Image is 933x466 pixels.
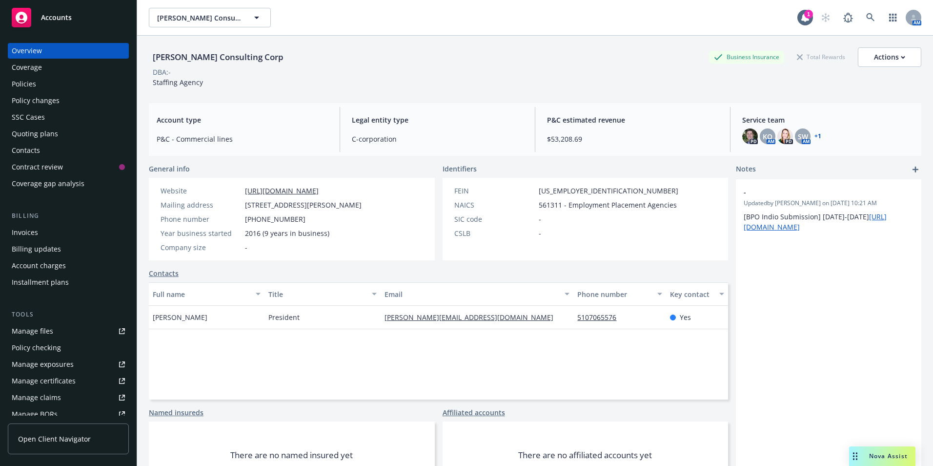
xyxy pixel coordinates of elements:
[816,8,835,27] a: Start snowing
[12,340,61,356] div: Policy checking
[157,115,328,125] span: Account type
[443,407,505,418] a: Affiliated accounts
[8,323,129,339] a: Manage files
[454,186,535,196] div: FEIN
[838,8,858,27] a: Report a Bug
[161,200,241,210] div: Mailing address
[8,390,129,405] a: Manage claims
[849,446,861,466] div: Drag to move
[245,242,247,253] span: -
[149,268,179,278] a: Contacts
[910,164,921,175] a: add
[744,199,913,208] span: Updated by [PERSON_NAME] on [DATE] 10:21 AM
[12,126,58,142] div: Quoting plans
[352,115,523,125] span: Legal entity type
[268,289,365,299] div: Title
[577,313,624,322] a: 5107065576
[858,47,921,67] button: Actions
[8,211,129,221] div: Billing
[381,282,574,306] button: Email
[268,312,300,322] span: President
[149,164,190,174] span: General info
[12,60,42,75] div: Coverage
[12,143,40,158] div: Contacts
[8,373,129,389] a: Manage certificates
[18,434,91,444] span: Open Client Navigator
[153,78,203,87] span: Staffing Agency
[777,128,793,144] img: photo
[12,159,63,175] div: Contract review
[454,200,535,210] div: NAICS
[12,275,69,290] div: Installment plans
[12,225,38,240] div: Invoices
[245,200,362,210] span: [STREET_ADDRESS][PERSON_NAME]
[8,143,129,158] a: Contacts
[443,164,477,174] span: Identifiers
[8,93,129,108] a: Policy changes
[547,115,718,125] span: P&C estimated revenue
[573,282,666,306] button: Phone number
[539,200,677,210] span: 561311 - Employment Placement Agencies
[245,186,319,195] a: [URL][DOMAIN_NAME]
[680,312,691,322] span: Yes
[385,289,559,299] div: Email
[12,323,53,339] div: Manage files
[8,340,129,356] a: Policy checking
[8,357,129,372] a: Manage exposures
[861,8,880,27] a: Search
[153,289,250,299] div: Full name
[8,43,129,59] a: Overview
[8,225,129,240] a: Invoices
[8,76,129,92] a: Policies
[230,449,353,461] span: There are no named insured yet
[12,258,66,274] div: Account charges
[874,48,905,66] div: Actions
[869,452,908,460] span: Nova Assist
[8,241,129,257] a: Billing updates
[539,214,541,224] span: -
[12,76,36,92] div: Policies
[12,109,45,125] div: SSC Cases
[12,357,74,372] div: Manage exposures
[352,134,523,144] span: C-corporation
[798,131,808,142] span: SW
[157,134,328,144] span: P&C - Commercial lines
[8,406,129,422] a: Manage BORs
[12,93,60,108] div: Policy changes
[12,241,61,257] div: Billing updates
[883,8,903,27] a: Switch app
[8,275,129,290] a: Installment plans
[792,51,850,63] div: Total Rewards
[149,282,264,306] button: Full name
[709,51,784,63] div: Business Insurance
[12,43,42,59] div: Overview
[245,214,305,224] span: [PHONE_NUMBER]
[8,126,129,142] a: Quoting plans
[736,164,756,175] span: Notes
[149,8,271,27] button: [PERSON_NAME] Consulting Corp
[12,176,84,191] div: Coverage gap analysis
[454,214,535,224] div: SIC code
[41,14,72,21] span: Accounts
[763,131,772,142] span: KO
[157,13,242,23] span: [PERSON_NAME] Consulting Corp
[454,228,535,238] div: CSLB
[161,186,241,196] div: Website
[742,128,758,144] img: photo
[539,186,678,196] span: [US_EMPLOYER_IDENTIFICATION_NUMBER]
[8,4,129,31] a: Accounts
[736,179,921,240] div: -Updatedby [PERSON_NAME] on [DATE] 10:21 AM[BPO Indio Submission] [DATE]-[DATE][URL][DOMAIN_NAME]
[744,187,888,197] span: -
[814,133,821,139] a: +1
[670,289,713,299] div: Key contact
[539,228,541,238] span: -
[153,312,207,322] span: [PERSON_NAME]
[849,446,915,466] button: Nova Assist
[666,282,728,306] button: Key contact
[161,214,241,224] div: Phone number
[153,67,171,77] div: DBA: -
[161,242,241,253] div: Company size
[8,258,129,274] a: Account charges
[577,289,651,299] div: Phone number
